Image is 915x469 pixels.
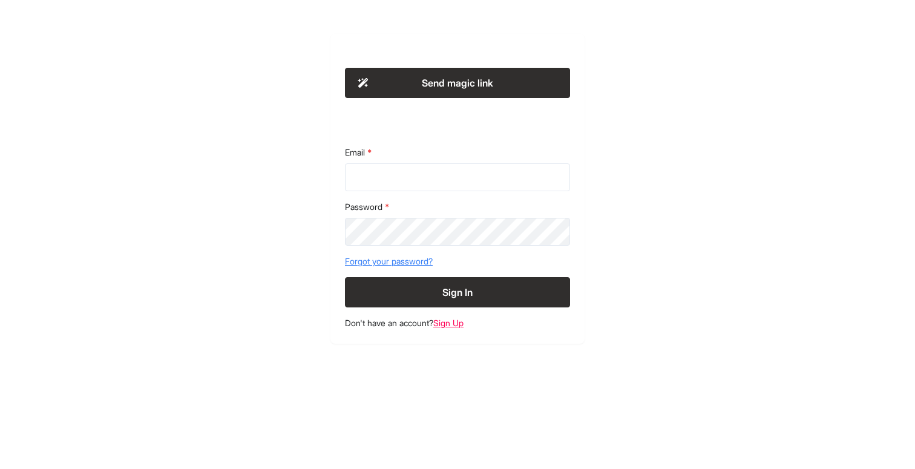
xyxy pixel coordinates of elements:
a: Forgot your password? [345,255,570,267]
button: Send magic link [345,68,570,98]
label: Email [345,146,570,159]
button: Sign In [345,277,570,307]
footer: Don't have an account? [345,317,570,329]
label: Password [345,201,570,213]
a: Sign Up [433,318,464,328]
